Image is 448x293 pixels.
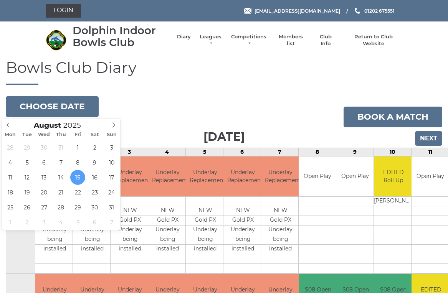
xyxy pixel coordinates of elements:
[177,33,191,40] a: Diary
[36,185,51,200] span: August 20, 2025
[19,132,36,137] span: Tue
[244,8,251,14] img: Email
[198,33,223,47] a: Leagues
[261,216,300,226] td: Gold PX
[53,170,68,185] span: August 14, 2025
[87,185,102,200] span: August 23, 2025
[261,245,300,254] td: installed
[36,140,51,155] span: July 30, 2025
[104,215,119,230] span: September 7, 2025
[336,148,374,156] td: 9
[20,215,35,230] span: September 2, 2025
[46,4,81,18] a: Login
[73,226,112,235] td: Underlay
[73,235,112,245] td: being
[364,8,395,13] span: 01202 675551
[244,7,340,15] a: Email [EMAIL_ADDRESS][DOMAIN_NAME]
[35,245,74,254] td: installed
[104,155,119,170] span: August 10, 2025
[223,216,262,226] td: Gold PX
[186,206,225,216] td: NEW
[344,107,442,127] a: Book a match
[148,206,187,216] td: NEW
[70,140,85,155] span: August 1, 2025
[148,148,186,156] td: 4
[20,200,35,215] span: August 26, 2025
[374,156,413,197] td: EDITED Roll Up
[70,155,85,170] span: August 8, 2025
[261,206,300,216] td: NEW
[70,170,85,185] span: August 15, 2025
[20,170,35,185] span: August 12, 2025
[111,206,149,216] td: NEW
[53,132,69,137] span: Thu
[3,215,18,230] span: September 1, 2025
[111,216,149,226] td: Gold PX
[3,140,18,155] span: July 28, 2025
[34,122,61,129] span: Scroll to increment
[104,140,119,155] span: August 3, 2025
[186,245,225,254] td: installed
[354,7,395,15] a: Phone us 01202 675551
[299,148,336,156] td: 8
[53,215,68,230] span: September 4, 2025
[3,200,18,215] span: August 25, 2025
[87,215,102,230] span: September 6, 2025
[314,33,337,47] a: Club Info
[223,245,262,254] td: installed
[255,8,340,13] span: [EMAIL_ADDRESS][DOMAIN_NAME]
[53,155,68,170] span: August 7, 2025
[223,156,262,197] td: Underlay Replacement
[3,155,18,170] span: August 4, 2025
[103,132,120,137] span: Sun
[111,148,148,156] td: 3
[70,215,85,230] span: September 5, 2025
[36,132,53,137] span: Wed
[61,121,91,130] input: Scroll to increment
[53,200,68,215] span: August 28, 2025
[87,140,102,155] span: August 2, 2025
[2,132,19,137] span: Mon
[230,33,267,47] a: Competitions
[87,170,102,185] span: August 16, 2025
[344,33,402,47] a: Return to Club Website
[374,197,413,206] td: [PERSON_NAME]
[20,140,35,155] span: July 29, 2025
[36,170,51,185] span: August 13, 2025
[261,148,299,156] td: 7
[3,185,18,200] span: August 18, 2025
[299,156,336,197] td: Open Play
[36,200,51,215] span: August 27, 2025
[70,185,85,200] span: August 22, 2025
[87,200,102,215] span: August 30, 2025
[86,132,103,137] span: Sat
[415,131,442,146] input: Next
[111,156,149,197] td: Underlay Replacement
[223,206,262,216] td: NEW
[111,235,149,245] td: being
[53,185,68,200] span: August 21, 2025
[336,156,374,197] td: Open Play
[36,215,51,230] span: September 3, 2025
[261,226,300,235] td: Underlay
[3,170,18,185] span: August 11, 2025
[70,200,85,215] span: August 29, 2025
[148,226,187,235] td: Underlay
[111,245,149,254] td: installed
[6,59,442,85] h1: Bowls Club Diary
[355,8,360,14] img: Phone us
[186,216,225,226] td: Gold PX
[111,226,149,235] td: Underlay
[35,226,74,235] td: Underlay
[6,96,99,117] button: Choose date
[35,235,74,245] td: being
[261,235,300,245] td: being
[73,245,112,254] td: installed
[36,155,51,170] span: August 6, 2025
[104,170,119,185] span: August 17, 2025
[46,30,67,51] img: Dolphin Indoor Bowls Club
[20,185,35,200] span: August 19, 2025
[148,245,187,254] td: installed
[104,200,119,215] span: August 31, 2025
[148,216,187,226] td: Gold PX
